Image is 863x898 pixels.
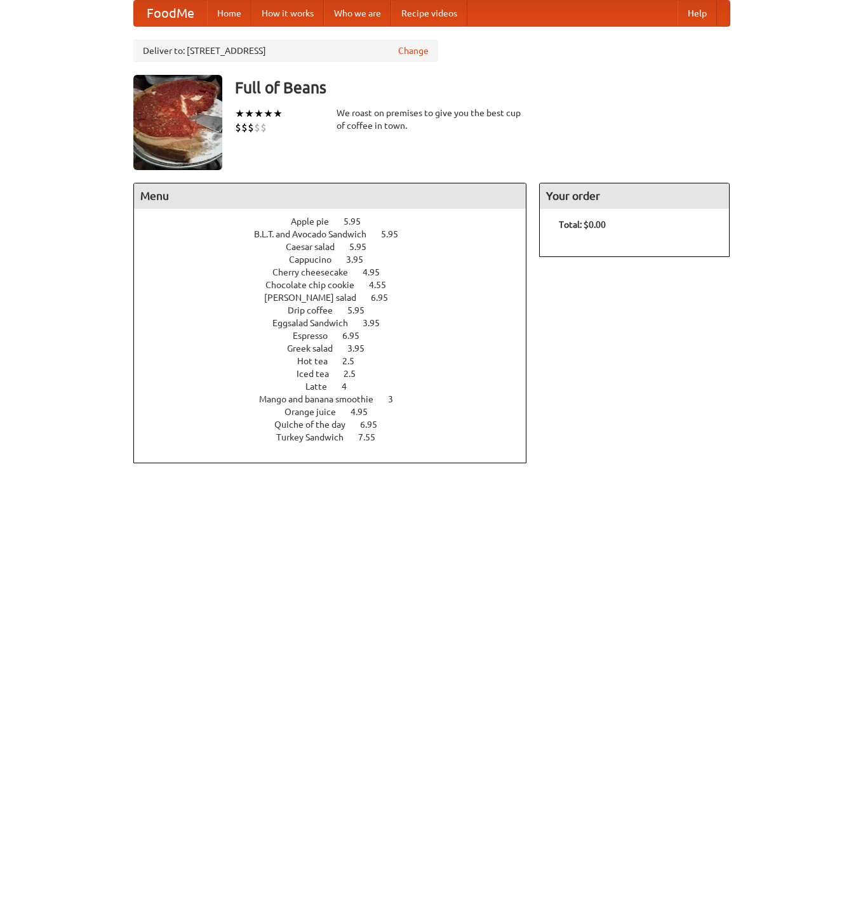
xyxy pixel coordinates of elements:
span: Greek salad [287,343,345,353]
h4: Menu [134,183,526,209]
span: [PERSON_NAME] salad [264,293,369,303]
a: Eggsalad Sandwich 3.95 [272,318,403,328]
a: Quiche of the day 6.95 [274,419,401,430]
div: Deliver to: [STREET_ADDRESS] [133,39,438,62]
li: $ [241,121,248,135]
span: Drip coffee [288,305,345,315]
li: ★ [264,107,273,121]
a: Home [207,1,251,26]
a: Latte 4 [305,381,370,392]
a: Caesar salad 5.95 [286,242,390,252]
a: Help [678,1,717,26]
div: We roast on premises to give you the best cup of coffee in town. [337,107,527,132]
li: ★ [235,107,244,121]
span: Mango and banana smoothie [259,394,386,404]
span: B.L.T. and Avocado Sandwich [254,229,379,239]
span: 2.5 [342,356,367,366]
a: Cappucino 3.95 [289,254,387,265]
span: Cherry cheesecake [272,267,361,277]
span: Quiche of the day [274,419,358,430]
a: FoodMe [134,1,207,26]
span: Hot tea [297,356,340,366]
a: Apple pie 5.95 [291,216,384,227]
a: Espresso 6.95 [293,331,383,341]
span: Eggsalad Sandwich [272,318,361,328]
span: Chocolate chip cookie [265,280,367,290]
a: Recipe videos [391,1,467,26]
b: Total: $0.00 [559,220,606,230]
span: Espresso [293,331,340,341]
span: 4.95 [351,407,380,417]
a: Greek salad 3.95 [287,343,388,353]
a: Drip coffee 5.95 [288,305,388,315]
span: Apple pie [291,216,342,227]
span: Turkey Sandwich [276,432,356,442]
span: 5.95 [344,216,373,227]
h4: Your order [540,183,729,209]
span: 3.95 [347,343,377,353]
li: ★ [273,107,283,121]
span: 6.95 [360,419,390,430]
span: 3.95 [363,318,392,328]
li: $ [235,121,241,135]
span: Orange juice [284,407,349,417]
span: 5.95 [381,229,411,239]
h3: Full of Beans [235,75,730,100]
li: $ [254,121,260,135]
li: ★ [244,107,254,121]
a: [PERSON_NAME] salad 6.95 [264,293,411,303]
a: How it works [251,1,324,26]
span: Caesar salad [286,242,347,252]
li: $ [260,121,267,135]
a: Change [398,44,429,57]
span: Iced tea [297,369,342,379]
span: 7.55 [358,432,388,442]
li: ★ [254,107,264,121]
a: Iced tea 2.5 [297,369,379,379]
span: Latte [305,381,340,392]
a: B.L.T. and Avocado Sandwich 5.95 [254,229,422,239]
a: Cherry cheesecake 4.95 [272,267,403,277]
a: Chocolate chip cookie 4.55 [265,280,410,290]
span: 6.95 [342,331,372,341]
span: 5.95 [349,242,379,252]
a: Who we are [324,1,391,26]
img: angular.jpg [133,75,222,170]
span: 4 [342,381,359,392]
span: 5.95 [347,305,377,315]
span: 3 [388,394,406,404]
a: Orange juice 4.95 [284,407,391,417]
a: Turkey Sandwich 7.55 [276,432,399,442]
span: 4.55 [369,280,399,290]
span: 6.95 [371,293,401,303]
span: 3.95 [346,254,376,265]
li: $ [248,121,254,135]
span: 2.5 [344,369,368,379]
a: Hot tea 2.5 [297,356,378,366]
a: Mango and banana smoothie 3 [259,394,417,404]
span: 4.95 [363,267,392,277]
span: Cappucino [289,254,344,265]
